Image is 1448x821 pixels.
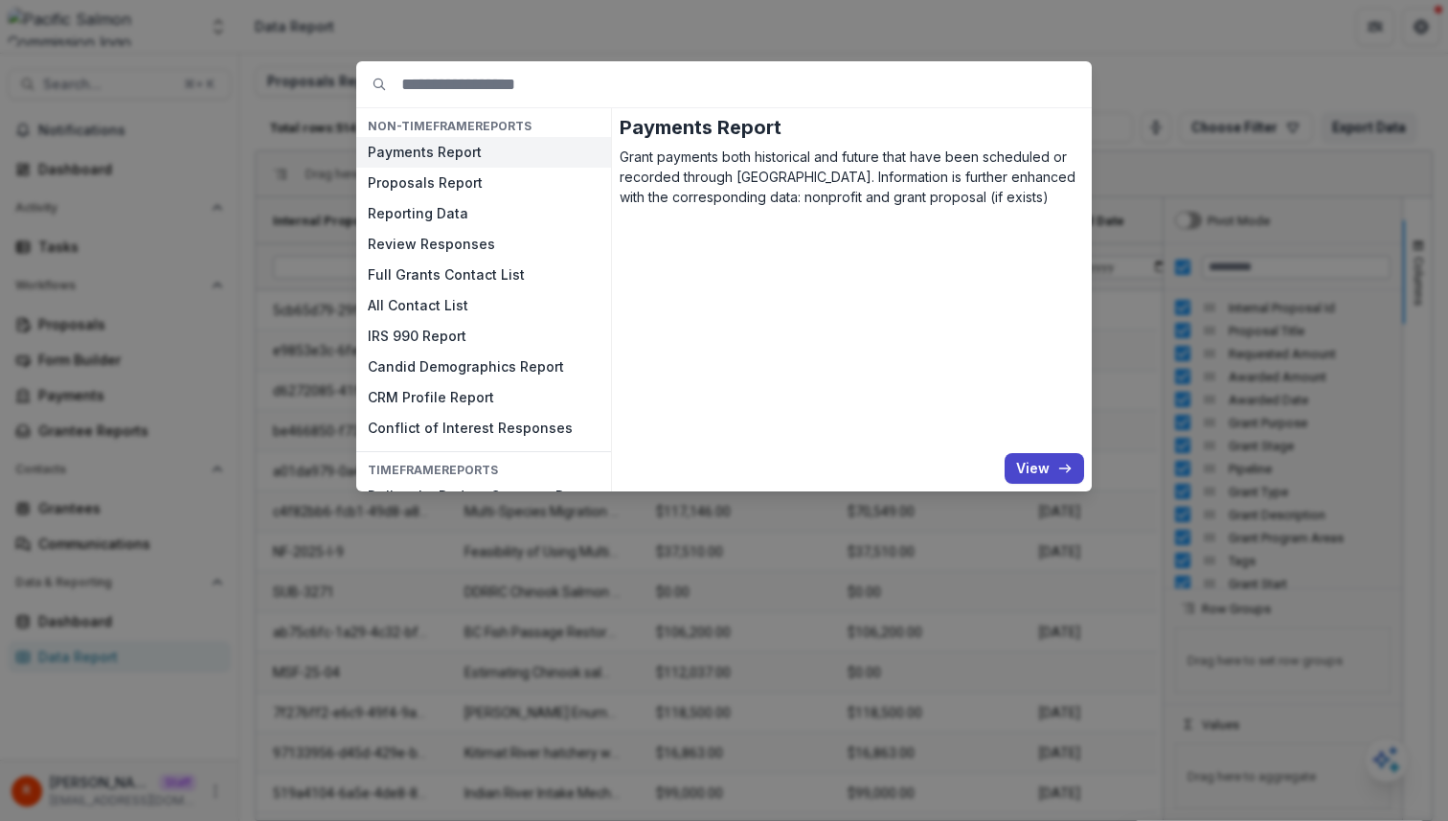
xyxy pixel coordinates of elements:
button: Proposals Report [356,168,611,198]
button: Dollars by Budget Category Report [356,482,611,513]
button: CRM Profile Report [356,382,611,413]
h4: TIMEFRAME Reports [356,460,611,481]
button: Reporting Data [356,198,611,229]
h2: Payments Report [620,116,1084,139]
button: Payments Report [356,137,611,168]
button: Review Responses [356,229,611,260]
button: Conflict of Interest Responses [356,413,611,444]
button: Full Grants Contact List [356,260,611,290]
button: View [1005,453,1084,484]
button: Candid Demographics Report [356,352,611,382]
h4: NON-TIMEFRAME Reports [356,116,611,137]
p: Grant payments both historical and future that have been scheduled or recorded through [GEOGRAPHI... [620,147,1084,207]
button: All Contact List [356,290,611,321]
button: IRS 990 Report [356,321,611,352]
